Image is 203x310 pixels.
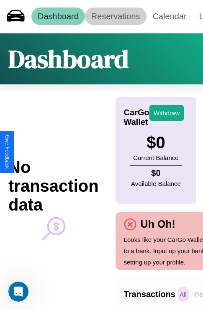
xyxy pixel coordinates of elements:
[133,133,178,152] h3: $ 0
[133,152,178,163] p: Current Balance
[31,8,85,25] a: Dashboard
[8,42,128,76] h1: Dashboard
[146,8,193,25] a: Calendar
[149,105,184,121] button: Withdraw
[85,8,146,25] a: Reservations
[124,108,149,127] h4: CarGo Wallet
[8,282,28,302] iframe: Intercom live chat
[8,158,99,214] h2: No transaction data
[136,218,180,230] h4: Uh Oh!
[177,287,189,302] p: All
[131,168,181,178] h4: $ 0
[131,178,181,189] p: Available Balance
[4,135,10,169] div: Give Feedback
[124,290,175,299] h4: Transactions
